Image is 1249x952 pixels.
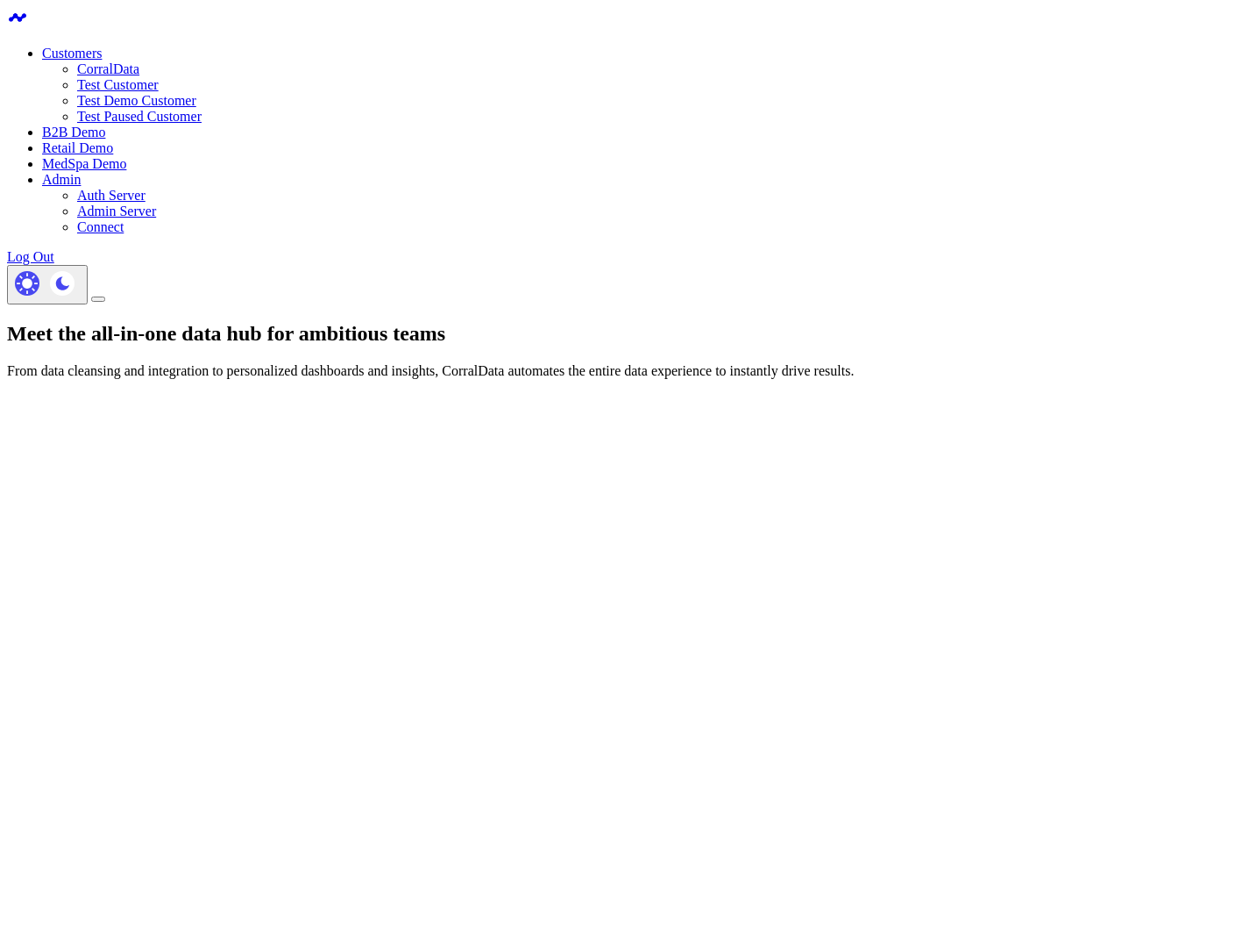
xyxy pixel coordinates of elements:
h1: Meet the all-in-one data hub for ambitious teams [7,322,1242,346]
p: From data cleansing and integration to personalized dashboards and insights, CorralData automates... [7,363,1242,379]
a: Retail Demo [42,140,113,155]
a: Auth Server [77,188,145,203]
a: Customers [42,46,102,61]
a: Test Paused Customer [77,109,202,124]
a: Connect [77,219,124,234]
a: MedSpa Demo [42,156,126,171]
a: B2B Demo [42,125,105,140]
a: CorralData [77,61,139,76]
a: Admin [42,172,81,187]
a: Log Out [7,249,54,264]
a: Test Customer [77,77,159,92]
a: Test Demo Customer [77,93,196,108]
a: Admin Server [77,204,156,218]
